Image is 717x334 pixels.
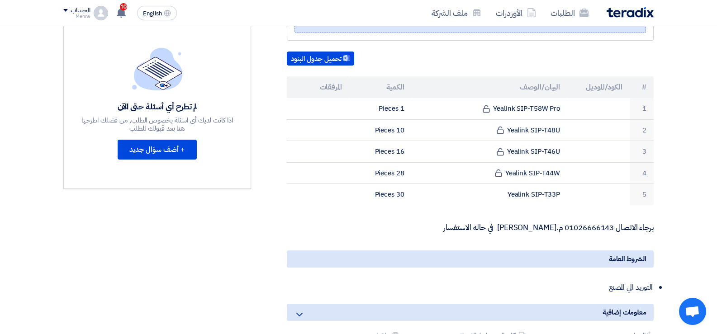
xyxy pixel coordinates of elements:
a: الطلبات [543,2,596,24]
td: 10 Pieces [349,119,412,141]
p: برجاء الاتصال 01026666143 م.[PERSON_NAME] في حاله الاستفسار [287,223,654,232]
td: Yealink SIP-T46U [412,141,568,163]
td: 5 [630,184,654,205]
span: English [143,10,162,17]
th: المرفقات [287,76,349,98]
td: 3 [630,141,654,163]
th: # [630,76,654,98]
a: الأوردرات [489,2,543,24]
th: الكمية [349,76,412,98]
th: البيان/الوصف [412,76,568,98]
td: Yealink SIP-T44W [412,162,568,184]
span: معلومات إضافية [603,307,646,317]
button: + أضف سؤال جديد [118,140,197,160]
td: 4 [630,162,654,184]
td: 28 Pieces [349,162,412,184]
button: English [137,6,177,20]
a: ملف الشركة [424,2,489,24]
div: Open chat [679,298,706,325]
th: الكود/الموديل [567,76,630,98]
div: اذا كانت لديك أي اسئلة بخصوص الطلب, من فضلك اطرحها هنا بعد قبولك للطلب [81,116,234,132]
div: Menna [63,14,90,19]
img: Teradix logo [607,7,654,18]
td: Yealink SIP-T33P [412,184,568,205]
td: 1 Pieces [349,98,412,119]
span: الشروط العامة [609,254,646,264]
td: 30 Pieces [349,184,412,205]
div: الحساب [71,7,90,14]
td: Yealink SIP-T48U [412,119,568,141]
td: 1 [630,98,654,119]
button: تحميل جدول البنود [287,52,354,66]
td: Yealink SIP-T58W Pro [412,98,568,119]
img: profile_test.png [94,6,108,20]
div: لم تطرح أي أسئلة حتى الآن [81,101,234,112]
td: 16 Pieces [349,141,412,163]
td: 2 [630,119,654,141]
span: 10 [120,3,127,10]
img: empty_state_list.svg [132,47,183,90]
li: التوريد الي المصنع [296,278,654,296]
